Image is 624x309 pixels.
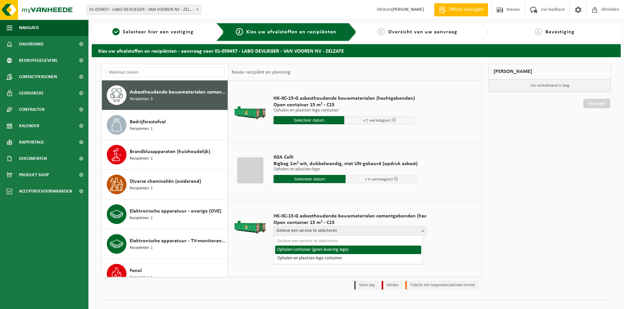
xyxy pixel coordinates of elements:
button: Bedrijfsrestafval Recipiënten: 1 [102,110,228,140]
a: Doorgaan [583,99,610,108]
p: Ophalen en plaatsen lege container [274,108,415,113]
span: Recipiënten: 1 [130,245,153,251]
span: Documenten [19,150,47,167]
button: Brandblusapparaten (huishoudelijk) Recipiënten: 1 [102,140,228,170]
li: Tijdelijk niet toegestaan/période limitée [405,281,479,290]
li: Vaste dag [354,281,378,290]
span: Recipiënten: 1 [130,185,153,192]
button: Diverse chemicaliën (oxiderend) Recipiënten: 1 [102,170,228,199]
button: Elektronische apparatuur - TV-monitoren (TVM) Recipiënten: 1 [102,229,228,259]
button: Asbesthoudende bouwmaterialen cementgebonden (hechtgebonden) Recipiënten: 3 [102,80,228,110]
span: Asbesthoudende bouwmaterialen cementgebonden (hechtgebonden) [130,88,226,96]
span: Recipiënten: 3 [130,96,153,102]
span: Gelieve een service te selecteren [274,226,426,236]
span: Open container 15 m³ - C15 [274,102,415,108]
button: Fenol Recipiënten: 1 [102,259,228,289]
input: Materiaal zoeken [105,67,225,77]
span: Selecteer hier een vestiging [123,29,194,35]
span: Bedrijfsrestafval [130,118,166,126]
span: Kies uw afvalstoffen en recipiënten [246,29,336,35]
span: 01-059457 - LABO DEVLIEGER - VAN VOOREN NV - ZELZATE [86,5,201,15]
span: Dashboard [19,36,44,52]
span: Overzicht van uw aanvraag [388,29,457,35]
a: 1Selecteer hier een vestiging [95,28,211,36]
span: 1 [112,28,120,35]
span: Diverse chemicaliën (oxiderend) [130,178,201,185]
input: Selecteer datum [274,116,344,124]
a: Offerte aanvragen [434,3,488,16]
span: HK-XC-15-G asbesthoudende bouwmaterialen cementgebonden (hec [274,213,426,219]
span: Contracten [19,101,45,118]
span: Offerte aanvragen [447,7,485,13]
span: + 2 werkdag(en) [363,118,391,123]
strong: [PERSON_NAME] [391,7,424,12]
span: 3 [378,28,385,35]
li: Ophalen container (geen levering lege) [275,246,421,254]
span: + 4 werkdag(en) [365,177,393,181]
li: Ophalen en plaatsen lege container [275,254,421,263]
span: Contactpersonen [19,69,57,85]
span: Bedrijfsgegevens [19,52,57,69]
h2: Kies uw afvalstoffen en recipiënten - aanvraag voor 01-059457 - LABO DEVLIEGER - VAN VOOREN NV - ... [92,44,621,57]
span: Gelieve een service te selecteren [274,226,426,235]
span: Acceptatievoorwaarden [19,183,72,199]
span: Gebruikers [19,85,44,101]
span: Bigbag 1m³ wit, dubbelwandig, niet UN-gekeurd (opdruk asbest) [274,161,418,167]
span: Recipiënten: 1 [130,126,153,132]
span: Recipiënten: 1 [130,215,153,221]
span: Kalender [19,118,39,134]
span: Elektronische apparatuur - overige (OVE) [130,207,221,215]
span: Recipiënten: 1 [130,275,153,281]
li: Gelieve een service te selecteren [275,237,421,246]
p: Uw winkelmand is leeg [489,79,611,92]
p: Ophalen en plaatsen lege [274,167,418,172]
span: Open container 15 m³ - C15 [274,219,426,226]
span: Brandblusapparaten (huishoudelijk) [130,148,210,156]
li: Holiday [382,281,402,290]
span: 2 [236,28,243,35]
input: Selecteer datum [274,175,346,183]
span: Fenol [130,267,142,275]
button: Elektronische apparatuur - overige (OVE) Recipiënten: 1 [102,199,228,229]
div: Keuze recipiënt en planning [228,64,294,80]
div: [PERSON_NAME] [488,64,611,79]
span: Recipiënten: 1 [130,156,153,162]
span: Bevestiging [545,29,575,35]
span: Navigatie [19,20,39,36]
span: Rapportage [19,134,44,150]
span: 4 [535,28,542,35]
span: Elektronische apparatuur - TV-monitoren (TVM) [130,237,226,245]
span: 01-059457 - LABO DEVLIEGER - VAN VOOREN NV - ZELZATE [87,5,201,14]
span: HK-XC-15-G asbesthoudende bouwmaterialen (hechtgebonden) [274,95,415,102]
span: Product Shop [19,167,49,183]
span: KGA Colli [274,154,418,161]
